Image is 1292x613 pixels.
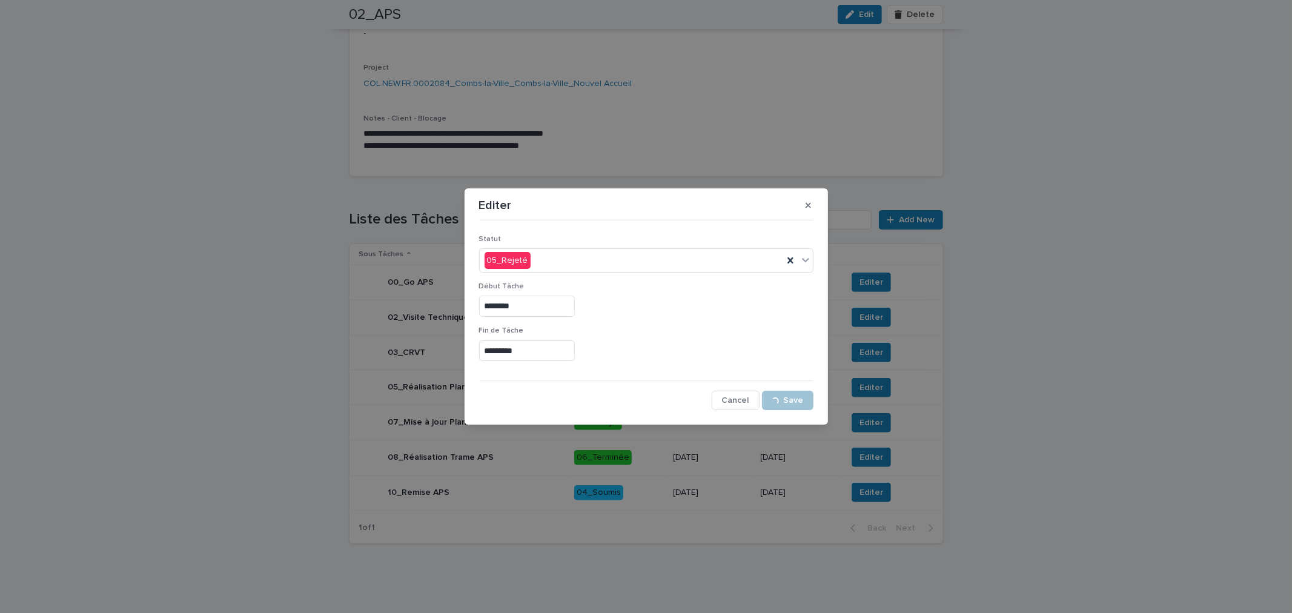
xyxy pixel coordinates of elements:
[479,327,524,334] span: Fin de Tâche
[479,283,525,290] span: Début Tâche
[479,198,512,213] p: Editer
[762,391,813,410] button: Save
[485,252,531,270] div: 05_Rejeté
[712,391,760,410] button: Cancel
[722,396,749,405] span: Cancel
[784,396,804,405] span: Save
[479,236,502,243] span: Statut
